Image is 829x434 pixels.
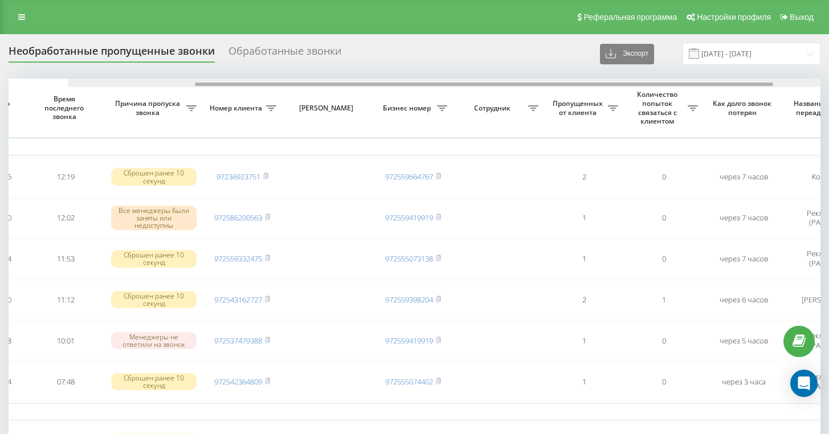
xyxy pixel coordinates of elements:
[790,370,818,397] div: Open Intercom Messenger
[26,362,105,401] td: 07:48
[544,280,624,319] td: 2
[704,321,783,360] td: через 5 часов
[228,45,341,63] div: Обработанные звонки
[624,239,704,278] td: 0
[214,253,262,264] a: 972559332475
[26,280,105,319] td: 11:12
[600,44,654,64] button: Экспорт
[624,280,704,319] td: 1
[111,373,197,390] div: Сброшен ранее 10 секунд
[111,291,197,308] div: Сброшен ранее 10 секунд
[385,171,433,182] a: 972559664767
[111,332,197,349] div: Менеджеры не ответили на звонок
[292,104,364,113] span: [PERSON_NAME]
[385,294,433,305] a: 972559398204
[111,99,186,117] span: Причина пропуска звонка
[214,376,262,387] a: 972542364809
[385,376,433,387] a: 972555074402
[111,206,197,231] div: Все менеджеры были заняты или недоступны
[214,294,262,305] a: 972543162727
[544,158,624,196] td: 2
[583,13,677,22] span: Реферальная программа
[704,239,783,278] td: через 7 часов
[26,321,105,360] td: 10:01
[624,199,704,238] td: 0
[713,99,774,117] span: Как долго звонок потерян
[9,45,215,63] div: Необработанные пропущенные звонки
[35,95,96,121] span: Время последнего звонка
[379,104,437,113] span: Бизнес номер
[26,199,105,238] td: 12:02
[208,104,266,113] span: Номер клиента
[26,158,105,196] td: 12:19
[385,212,433,223] a: 972559419919
[550,99,608,117] span: Пропущенных от клиента
[214,335,262,346] a: 972537479388
[704,362,783,401] td: через 3 часа
[544,321,624,360] td: 1
[624,158,704,196] td: 0
[459,104,528,113] span: Сотрудник
[630,90,688,125] span: Количество попыток связаться с клиентом
[624,362,704,401] td: 0
[624,321,704,360] td: 0
[544,239,624,278] td: 1
[385,253,433,264] a: 972555073138
[26,239,105,278] td: 11:53
[704,199,783,238] td: через 7 часов
[697,13,771,22] span: Настройки профиля
[544,199,624,238] td: 1
[214,212,262,223] a: 972586200563
[790,13,814,22] span: Выход
[217,171,260,182] a: 97236923751
[111,168,197,185] div: Сброшен ранее 10 секунд
[111,250,197,267] div: Сброшен ранее 10 секунд
[544,362,624,401] td: 1
[385,335,433,346] a: 972559419919
[704,158,783,196] td: через 7 часов
[704,280,783,319] td: через 6 часов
